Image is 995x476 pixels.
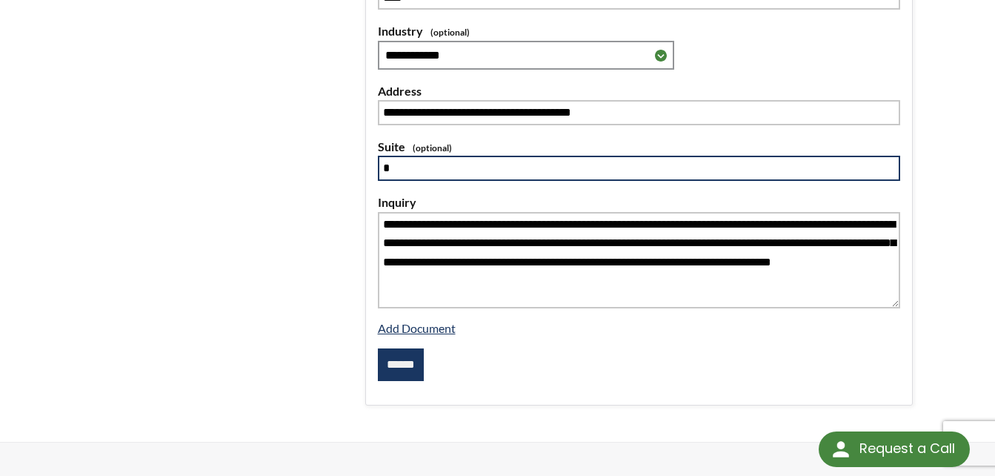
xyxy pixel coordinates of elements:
label: Inquiry [378,193,901,212]
label: Address [378,82,901,101]
img: round button [829,437,853,461]
div: Request a Call [859,432,955,466]
a: Add Document [378,321,456,335]
label: Suite [378,137,901,156]
label: Industry [378,22,901,41]
div: Request a Call [819,432,970,467]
